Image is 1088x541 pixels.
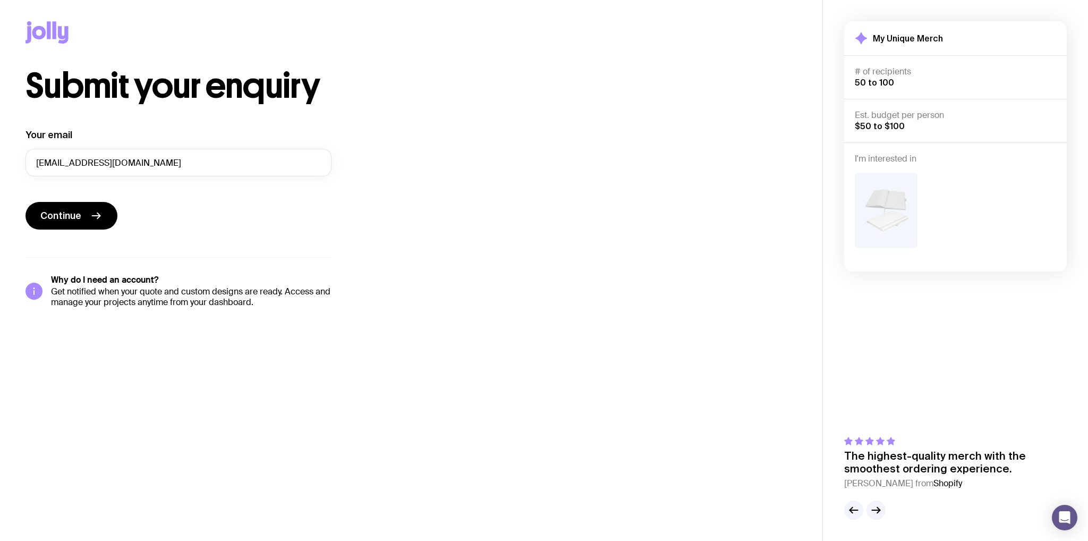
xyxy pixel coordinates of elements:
[25,129,72,141] label: Your email
[51,286,331,308] p: Get notified when your quote and custom designs are ready. Access and manage your projects anytim...
[25,69,382,103] h1: Submit your enquiry
[855,121,905,131] span: $50 to $100
[855,154,1056,164] h4: I'm interested in
[873,33,943,44] h2: My Unique Merch
[844,450,1067,475] p: The highest-quality merch with the smoothest ordering experience.
[844,477,1067,490] cite: [PERSON_NAME] from
[25,149,331,176] input: you@email.com
[25,202,117,230] button: Continue
[855,66,1056,77] h4: # of recipients
[855,78,894,87] span: 50 to 100
[933,478,962,489] span: Shopify
[40,209,81,222] span: Continue
[855,110,1056,121] h4: Est. budget per person
[1052,505,1077,530] div: Open Intercom Messenger
[51,275,331,285] h5: Why do I need an account?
